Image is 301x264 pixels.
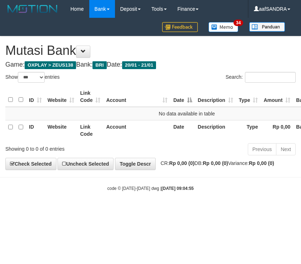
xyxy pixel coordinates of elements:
[26,87,45,107] th: ID: activate to sort column ascending
[170,87,195,107] th: Date: activate to sort column descending
[5,158,56,170] a: Check Selected
[25,61,76,69] span: OXPLAY > ZEUS138
[162,22,198,32] img: Feedback.jpg
[92,61,106,69] span: BRI
[203,160,228,166] strong: Rp 0,00 (0)
[169,160,195,166] strong: Rp 0,00 (0)
[18,72,45,83] select: Showentries
[107,186,194,191] small: code © [DATE]-[DATE] dwg |
[234,20,243,26] span: 34
[115,158,156,170] a: Toggle Descr
[226,72,296,83] label: Search:
[122,61,156,69] span: 20/01 - 21/01
[77,120,103,140] th: Link Code
[161,186,194,191] strong: [DATE] 09:04:55
[77,87,103,107] th: Link Code: activate to sort column ascending
[203,18,244,36] a: 34
[157,160,274,166] span: CR: DB: Variance:
[5,72,60,83] label: Show entries
[249,160,274,166] strong: Rp 0,00 (0)
[57,158,114,170] a: Uncheck Selected
[261,87,293,107] th: Amount: activate to sort column ascending
[103,87,170,107] th: Account: activate to sort column ascending
[249,22,285,32] img: panduan.png
[170,120,195,140] th: Date
[5,61,296,68] h4: Game: Bank: Date:
[45,87,77,107] th: Website: activate to sort column ascending
[209,22,239,32] img: Button%20Memo.svg
[103,120,170,140] th: Account
[26,120,45,140] th: ID
[5,143,120,152] div: Showing 0 to 0 of 0 entries
[248,143,276,155] a: Previous
[276,143,296,155] a: Next
[195,87,236,107] th: Description: activate to sort column ascending
[236,87,261,107] th: Type: activate to sort column ascending
[195,120,236,140] th: Description
[236,120,261,140] th: Type
[261,120,293,140] th: Rp 0,00
[5,43,296,58] h1: Mutasi Bank
[5,4,60,14] img: MOTION_logo.png
[245,72,296,83] input: Search:
[45,120,77,140] th: Website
